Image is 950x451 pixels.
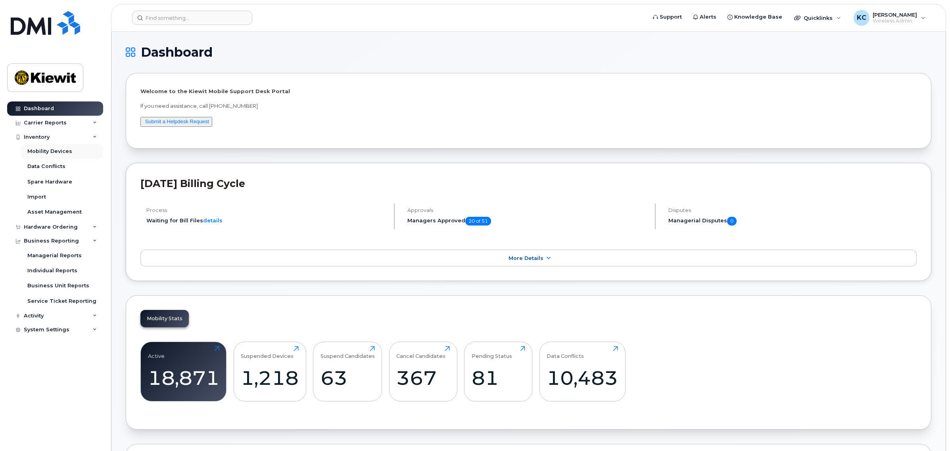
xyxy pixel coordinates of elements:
li: Waiting for Bill Files [146,217,387,224]
a: details [203,217,223,224]
h5: Managers Approved [407,217,648,226]
a: Pending Status81 [472,346,525,397]
iframe: Messenger Launcher [915,417,944,445]
a: Active18,871 [148,346,219,397]
div: 81 [472,366,525,390]
p: Welcome to the Kiewit Mobile Support Desk Portal [140,88,917,95]
a: Data Conflicts10,483 [547,346,618,397]
span: 20 of 51 [465,217,491,226]
div: 10,483 [547,366,618,390]
button: Submit a Helpdesk Request [140,117,212,127]
a: Suspended Devices1,218 [241,346,299,397]
h4: Approvals [407,207,648,213]
span: 0 [727,217,737,226]
div: Suspended Devices [241,346,294,359]
h5: Managerial Disputes [668,217,917,226]
div: 1,218 [241,366,299,390]
a: Cancel Candidates367 [396,346,450,397]
a: Suspend Candidates63 [321,346,375,397]
a: Submit a Helpdesk Request [145,118,209,124]
div: 18,871 [148,366,219,390]
span: More Details [509,255,543,261]
div: Pending Status [472,346,512,359]
p: If you need assistance, call [PHONE_NUMBER] [140,102,917,110]
div: 63 [321,366,375,390]
div: Data Conflicts [547,346,584,359]
div: Suspend Candidates [321,346,375,359]
div: 367 [396,366,450,390]
div: Active [148,346,165,359]
div: Cancel Candidates [396,346,445,359]
h4: Disputes [668,207,917,213]
h2: [DATE] Billing Cycle [140,178,917,189]
h4: Process [146,207,387,213]
span: Dashboard [141,46,213,58]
